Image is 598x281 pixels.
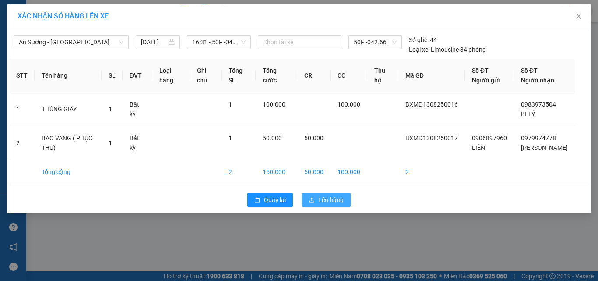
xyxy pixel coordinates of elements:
th: Mã GD [398,59,465,92]
span: Lên hàng [318,195,344,205]
button: rollbackQuay lại [247,193,293,207]
td: 2 [398,160,465,184]
span: BI TÝ [521,110,535,117]
th: Loại hàng [152,59,190,92]
th: ĐVT [123,59,152,92]
td: 1 [9,92,35,126]
th: Tổng cước [256,59,297,92]
span: Số ĐT [472,67,489,74]
span: BXMĐ1308250017 [405,135,458,142]
th: STT [9,59,35,92]
span: 1 [109,139,112,146]
span: close [575,13,582,20]
th: CC [331,59,367,92]
span: XÁC NHẬN SỐ HÀNG LÊN XE [18,12,109,20]
td: 50.000 [297,160,331,184]
span: Người gửi [472,77,500,84]
span: Quay lại [264,195,286,205]
span: Số ĐT [521,67,538,74]
td: Bất kỳ [123,126,152,160]
td: BAO VÀNG ( PHỤC THU) [35,126,102,160]
input: 13/08/2025 [141,37,166,47]
span: rollback [254,197,260,204]
span: 1 [229,101,232,108]
span: BXMĐ1308250016 [405,101,458,108]
th: CR [297,59,331,92]
td: 2 [222,160,255,184]
th: Tổng SL [222,59,255,92]
th: Ghi chú [190,59,222,92]
span: 100.000 [263,101,285,108]
div: 44 [409,35,437,45]
span: An Sương - Quảng Ngãi [19,36,123,49]
span: Người nhận [521,77,554,84]
span: 1 [229,135,232,142]
span: 0983973504 [521,101,556,108]
span: Số ghế: [409,35,429,45]
th: Tên hàng [35,59,102,92]
th: SL [102,59,123,92]
span: 16:31 - 50F -042.66 [192,36,246,49]
td: Bất kỳ [123,92,152,126]
span: 1 [109,106,112,113]
th: Thu hộ [367,59,398,92]
td: 100.000 [331,160,367,184]
span: [PERSON_NAME] [521,144,568,151]
span: 50.000 [263,135,282,142]
span: 0906897960 [472,135,507,142]
span: 50.000 [304,135,324,142]
button: Close [566,4,591,29]
span: upload [309,197,315,204]
button: uploadLên hàng [302,193,351,207]
td: Tổng cộng [35,160,102,184]
span: 50F -042.66 [354,36,397,49]
span: Loại xe: [409,45,429,54]
div: Limousine 34 phòng [409,45,486,54]
td: THÙNG GIẤY [35,92,102,126]
span: LIÊN [472,144,485,151]
td: 2 [9,126,35,160]
span: 0979974778 [521,135,556,142]
span: 100.000 [338,101,360,108]
td: 150.000 [256,160,297,184]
